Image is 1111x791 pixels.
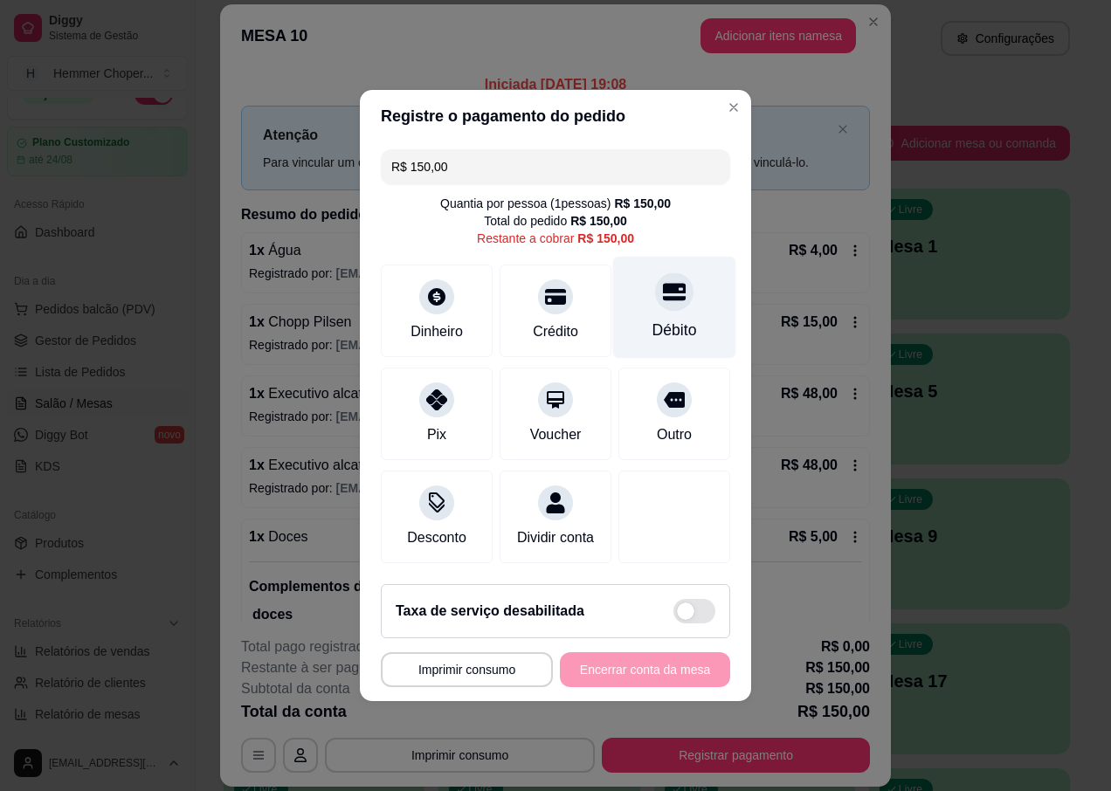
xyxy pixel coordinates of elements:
[381,652,553,687] button: Imprimir consumo
[360,90,751,142] header: Registre o pagamento do pedido
[530,424,582,445] div: Voucher
[396,601,584,622] h2: Taxa de serviço desabilitada
[720,93,748,121] button: Close
[533,321,578,342] div: Crédito
[652,319,697,341] div: Débito
[477,230,634,247] div: Restante a cobrar
[657,424,692,445] div: Outro
[391,149,720,184] input: Ex.: hambúrguer de cordeiro
[570,212,627,230] div: R$ 150,00
[517,527,594,548] div: Dividir conta
[427,424,446,445] div: Pix
[440,195,671,212] div: Quantia por pessoa ( 1 pessoas)
[577,230,634,247] div: R$ 150,00
[411,321,463,342] div: Dinheiro
[484,212,627,230] div: Total do pedido
[407,527,466,548] div: Desconto
[614,195,671,212] div: R$ 150,00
